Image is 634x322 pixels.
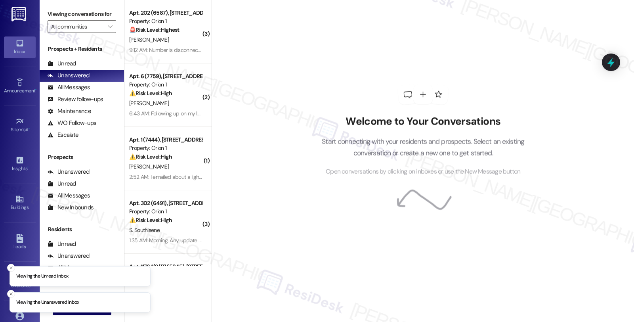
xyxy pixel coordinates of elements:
[48,8,116,20] label: Viewing conversations for
[27,165,29,170] span: •
[129,226,160,234] span: S. Southisene
[310,136,537,159] p: Start connecting with your residents and prospects. Select an existing conversation or create a n...
[48,131,78,139] div: Escalate
[40,225,124,234] div: Residents
[129,80,202,89] div: Property: Orion 1
[129,100,169,107] span: [PERSON_NAME]
[11,7,28,21] img: ResiDesk Logo
[129,263,202,271] div: Apt. 1176 1/2 (B) (5845), [STREET_ADDRESS]
[129,136,202,144] div: Apt. 1 (7444), [STREET_ADDRESS]
[129,17,202,25] div: Property: Orion 1
[129,153,172,160] strong: ⚠️ Risk Level: High
[129,199,202,207] div: Apt. 302 (6491), [STREET_ADDRESS]
[48,95,103,103] div: Review follow-ups
[51,20,103,33] input: All communities
[40,153,124,161] div: Prospects
[326,167,520,177] span: Open conversations by clicking on inboxes or use the New Message button
[35,87,36,92] span: •
[48,240,76,248] div: Unread
[16,299,79,306] p: Viewing the Unanswered inbox
[48,107,91,115] div: Maintenance
[310,115,537,128] h2: Welcome to Your Conversations
[48,71,90,80] div: Unanswered
[129,46,206,54] div: 9:12 AM: Number is disconnected
[129,90,172,97] strong: ⚠️ Risk Level: High
[48,119,96,127] div: WO Follow-ups
[48,203,94,212] div: New Inbounds
[129,144,202,152] div: Property: Orion 1
[129,26,180,33] strong: 🚨 Risk Level: Highest
[4,192,36,214] a: Buildings
[7,290,15,298] button: Close toast
[129,207,202,216] div: Property: Orion 1
[4,270,36,292] a: Templates •
[129,72,202,80] div: Apt. 6 (7759), [STREET_ADDRESS]
[7,264,15,272] button: Close toast
[48,252,90,260] div: Unanswered
[129,36,169,43] span: [PERSON_NAME]
[48,59,76,68] div: Unread
[40,45,124,53] div: Prospects + Residents
[4,115,36,136] a: Site Visit •
[129,217,172,224] strong: ⚠️ Risk Level: High
[48,83,90,92] div: All Messages
[4,232,36,253] a: Leads
[129,237,495,244] div: 1:35 AM: Morning. Any update on my sub tenant application? I have send the request over since las...
[48,192,90,200] div: All Messages
[29,126,30,131] span: •
[108,23,112,30] i: 
[129,110,449,117] div: 6:43 AM: Following up on my last message, do we still need to purchase our own plan with Spectrum...
[129,9,202,17] div: Apt. 202 (6587), [STREET_ADDRESS]
[4,36,36,58] a: Inbox
[48,168,90,176] div: Unanswered
[48,180,76,188] div: Unread
[16,273,68,280] p: Viewing the Unread inbox
[4,153,36,175] a: Insights •
[129,163,169,170] span: [PERSON_NAME]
